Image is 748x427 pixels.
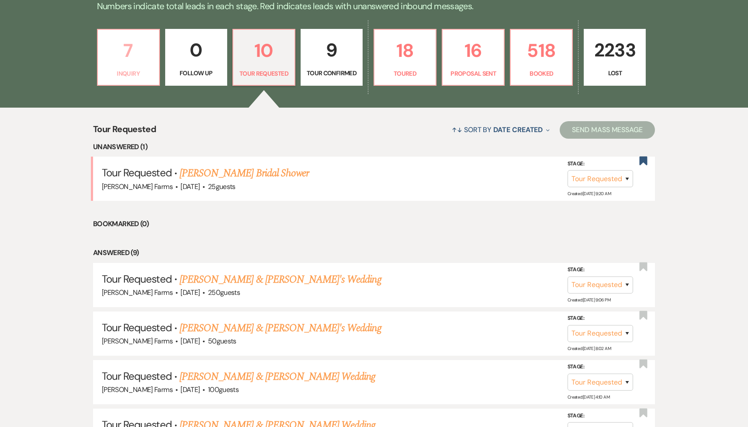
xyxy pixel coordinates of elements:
[102,321,172,334] span: Tour Requested
[165,29,227,86] a: 0Follow Up
[516,69,567,78] p: Booked
[208,336,236,346] span: 50 guests
[568,191,611,196] span: Created: [DATE] 9:20 AM
[102,166,172,179] span: Tour Requested
[93,141,655,153] li: Unanswered (1)
[568,314,633,323] label: Stage:
[568,159,633,169] label: Stage:
[180,369,375,385] a: [PERSON_NAME] & [PERSON_NAME] Wedding
[208,182,235,191] span: 25 guests
[568,265,633,275] label: Stage:
[239,69,289,78] p: Tour Requested
[103,36,154,65] p: 7
[493,125,543,134] span: Date Created
[180,320,381,336] a: [PERSON_NAME] & [PERSON_NAME]'s Wedding
[568,411,633,421] label: Stage:
[208,385,239,394] span: 100 guests
[93,247,655,259] li: Answered (9)
[306,68,357,78] p: Tour Confirmed
[102,272,172,286] span: Tour Requested
[232,29,295,86] a: 10Tour Requested
[102,182,173,191] span: [PERSON_NAME] Farms
[510,29,573,86] a: 518Booked
[103,69,154,78] p: Inquiry
[560,121,655,139] button: Send Mass Message
[301,29,363,86] a: 9Tour Confirmed
[180,385,200,394] span: [DATE]
[448,118,553,141] button: Sort By Date Created
[180,288,200,297] span: [DATE]
[568,297,610,303] span: Created: [DATE] 9:06 PM
[180,182,200,191] span: [DATE]
[516,36,567,65] p: 518
[589,35,640,65] p: 2233
[97,29,160,86] a: 7Inquiry
[102,288,173,297] span: [PERSON_NAME] Farms
[448,36,499,65] p: 16
[102,385,173,394] span: [PERSON_NAME] Farms
[568,346,611,351] span: Created: [DATE] 8:02 AM
[180,165,309,181] a: [PERSON_NAME] Bridal Shower
[452,125,462,134] span: ↑↓
[589,68,640,78] p: Lost
[102,336,173,346] span: [PERSON_NAME] Farms
[380,69,430,78] p: Toured
[568,394,609,400] span: Created: [DATE] 4:10 AM
[102,369,172,383] span: Tour Requested
[93,218,655,230] li: Bookmarked (0)
[180,272,381,287] a: [PERSON_NAME] & [PERSON_NAME]'s Wedding
[584,29,646,86] a: 2233Lost
[171,35,222,65] p: 0
[171,68,222,78] p: Follow Up
[208,288,240,297] span: 250 guests
[93,122,156,141] span: Tour Requested
[442,29,505,86] a: 16Proposal Sent
[568,362,633,372] label: Stage:
[306,35,357,65] p: 9
[448,69,499,78] p: Proposal Sent
[239,36,289,65] p: 10
[374,29,436,86] a: 18Toured
[380,36,430,65] p: 18
[180,336,200,346] span: [DATE]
